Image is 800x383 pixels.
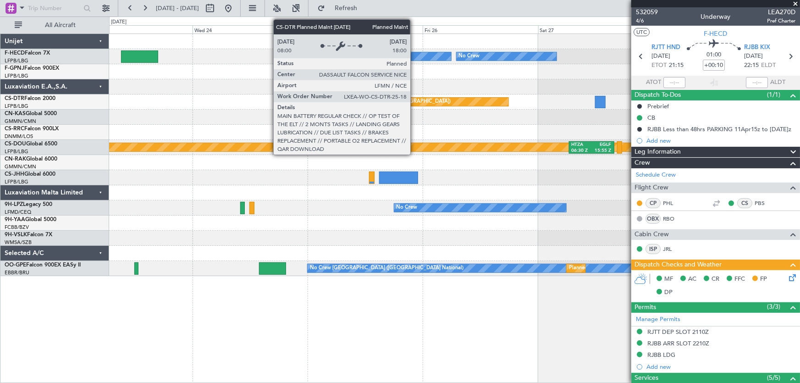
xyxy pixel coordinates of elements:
span: 4/6 [636,17,658,25]
span: (3/3) [767,302,780,311]
button: UTC [634,28,650,36]
span: CN-KAS [5,111,26,117]
span: FP [760,275,767,284]
div: Planned Maint [GEOGRAPHIC_DATA] ([GEOGRAPHIC_DATA] National) [569,261,735,275]
a: LFPB/LBG [5,103,28,110]
span: All Aircraft [24,22,97,28]
div: CB [647,114,655,122]
div: Prebrief [647,102,669,110]
span: F-GPNJ [5,66,24,71]
span: MF [664,275,673,284]
span: Crew [634,158,650,168]
a: RBO [663,215,684,223]
span: Refresh [327,5,365,11]
a: CS-RRCFalcon 900LX [5,126,59,132]
span: 01:00 [706,50,721,60]
span: 532059 [636,7,658,17]
a: 9H-LPZLegacy 500 [5,202,52,207]
div: RJBB Less than 48hrs PARKING 11Apr15z to [DATE]z [647,125,791,133]
a: CS-JHHGlobal 6000 [5,172,55,177]
a: CN-KASGlobal 5000 [5,111,57,117]
span: ALDT [770,78,785,87]
a: LFPB/LBG [5,72,28,79]
span: RJBB KIX [744,43,770,52]
a: LFPB/LBG [5,148,28,155]
a: Schedule Crew [636,171,676,180]
div: No Crew [327,50,348,63]
div: RJBB ARR SLOT 2210Z [647,339,709,347]
span: Pref Charter [767,17,795,25]
a: GMMN/CMN [5,118,36,125]
a: F-HECDFalcon 7X [5,50,50,56]
a: CN-RAKGlobal 6000 [5,156,57,162]
input: --:-- [663,77,685,88]
span: (5/5) [767,373,780,383]
a: FCBB/BZV [5,224,29,231]
a: 9H-YAAGlobal 5000 [5,217,56,222]
span: 9H-VSLK [5,232,27,238]
span: Dispatch To-Dos [634,90,681,100]
span: [DATE] - [DATE] [156,4,199,12]
div: 06:30 Z [572,148,592,154]
span: FFC [734,275,745,284]
span: ELDT [761,61,776,70]
div: CP [646,198,661,208]
div: Sat 27 [538,25,653,33]
div: Thu 25 [308,25,423,33]
span: Cabin Crew [634,229,669,240]
div: RJTT DEP SLOT 2110Z [647,328,709,336]
span: LEA270D [767,7,795,17]
a: LFPB/LBG [5,57,28,64]
span: [DATE] [651,52,670,61]
div: Add new [646,363,795,371]
span: CS-JHH [5,172,24,177]
a: LFMD/CEQ [5,209,31,216]
span: CS-DTR [5,96,24,101]
div: Fri 26 [423,25,538,33]
span: DP [664,288,673,297]
span: F-HECD [5,50,25,56]
div: Wed 24 [193,25,308,33]
a: DNMM/LOS [5,133,33,140]
span: 21:15 [669,61,684,70]
span: (1/1) [767,90,780,100]
span: CS-RRC [5,126,24,132]
span: Flight Crew [634,183,668,193]
span: Dispatch Checks and Weather [634,260,722,270]
div: 15:55 Z [591,148,612,154]
span: F-HECD [704,29,728,39]
a: F-GPNJFalcon 900EX [5,66,59,71]
div: [DATE] [111,18,127,26]
a: WMSA/SZB [5,239,32,246]
div: No Crew [459,50,480,63]
span: AC [688,275,696,284]
a: 9H-VSLKFalcon 7X [5,232,52,238]
div: RJBB LDG [647,351,675,359]
a: GMMN/CMN [5,163,36,170]
span: CR [712,275,719,284]
div: CS [737,198,752,208]
span: CS-DOU [5,141,26,147]
span: CN-RAK [5,156,26,162]
span: Permits [634,302,656,313]
button: All Aircraft [10,18,99,33]
a: OO-GPEFalcon 900EX EASy II [5,262,81,268]
div: No Crew [397,201,418,215]
a: PHL [663,199,684,207]
div: No Crew [GEOGRAPHIC_DATA] ([GEOGRAPHIC_DATA] National) [310,261,463,275]
a: CS-DTRFalcon 2000 [5,96,55,101]
div: Tue 23 [77,25,193,33]
a: CS-DOUGlobal 6500 [5,141,57,147]
a: PBS [755,199,775,207]
div: Underway [701,12,731,22]
button: Refresh [313,1,368,16]
input: Trip Number [28,1,81,15]
div: ISP [646,244,661,254]
div: EGLF [591,142,612,148]
span: 9H-YAA [5,217,25,222]
div: Add new [646,137,795,144]
div: HTZA [572,142,592,148]
span: [DATE] [744,52,763,61]
span: RJTT HND [651,43,680,52]
span: 22:15 [744,61,759,70]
